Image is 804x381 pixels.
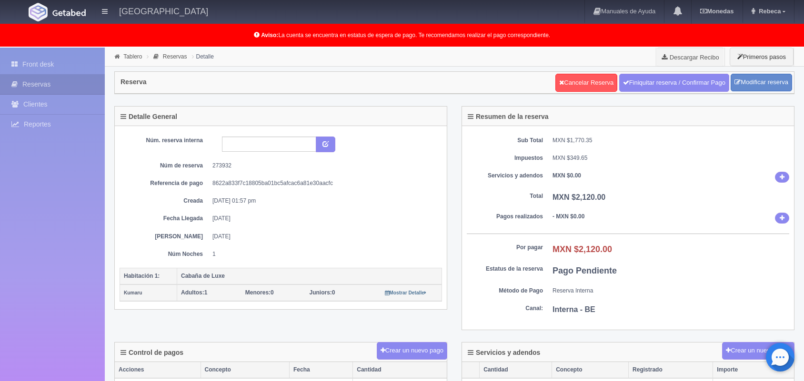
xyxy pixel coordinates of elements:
a: Finiquitar reserva / Confirmar Pago [619,74,729,92]
small: Kumaru [124,290,142,295]
dt: Método de Pago [467,287,543,295]
h4: Control de pagos [121,349,183,356]
img: Getabed [52,9,86,16]
b: Habitación 1: [124,273,160,279]
th: Concepto [201,362,289,378]
button: Crear un nuevo pago [377,342,447,360]
b: Monedas [700,8,734,15]
th: Acciones [115,362,201,378]
dt: Referencia de pago [127,179,203,187]
a: Mostrar Detalle [385,289,426,296]
a: Cancelar Reserva [555,74,617,92]
th: Cantidad [353,362,447,378]
dt: [PERSON_NAME] [127,233,203,241]
b: MXN $0.00 [553,172,581,179]
dt: Fecha Llegada [127,215,203,223]
dt: Núm. reserva interna [127,137,203,145]
th: Fecha [290,362,353,378]
a: Modificar reserva [731,74,792,91]
dt: Pagos realizados [467,213,543,221]
dd: 8622a833f7c18805ba01bc5afcac6a81e30aacfc [212,179,435,187]
dt: Por pagar [467,244,543,252]
dt: Estatus de la reserva [467,265,543,273]
dt: Sub Total [467,137,543,145]
a: Descargar Recibo [656,48,724,67]
h4: [GEOGRAPHIC_DATA] [119,5,208,17]
dt: Total [467,192,543,200]
dt: Servicios y adendos [467,172,543,180]
dt: Creada [127,197,203,205]
b: Aviso: [261,32,278,39]
th: Cabaña de Luxe [177,268,442,284]
dd: [DATE] [212,233,435,241]
span: 0 [245,289,274,296]
dd: [DATE] 01:57 pm [212,197,435,205]
li: Detalle [190,52,216,61]
h4: Servicios y adendos [468,349,540,356]
button: Crear un nuevo cargo [722,342,794,360]
dt: Núm Noches [127,250,203,258]
dt: Canal: [467,304,543,313]
strong: Adultos: [181,289,204,296]
b: Pago Pendiente [553,266,617,275]
th: Cantidad [480,362,552,378]
img: Getabed [29,3,48,21]
th: Concepto [552,362,629,378]
h4: Detalle General [121,113,177,120]
dd: 273932 [212,162,435,170]
span: Rebeca [756,8,781,15]
h4: Resumen de la reserva [468,113,549,120]
b: MXN $2,120.00 [553,193,605,201]
b: - MXN $0.00 [553,213,584,220]
th: Importe [713,362,794,378]
dd: MXN $349.65 [553,154,789,162]
dd: Reserva Interna [553,287,789,295]
span: 1 [181,289,207,296]
dd: MXN $1,770.35 [553,137,789,145]
strong: Menores: [245,289,271,296]
button: Primeros pasos [730,48,794,66]
b: MXN $2,120.00 [553,244,612,254]
dd: 1 [212,250,435,258]
b: Interna - BE [553,305,595,313]
dt: Núm de reserva [127,162,203,170]
strong: Juniors: [310,289,332,296]
a: Tablero [123,53,142,60]
dd: [DATE] [212,215,435,223]
span: 0 [310,289,335,296]
th: Registrado [629,362,713,378]
dt: Impuestos [467,154,543,162]
h4: Reserva [121,78,147,86]
a: Reservas [163,53,187,60]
